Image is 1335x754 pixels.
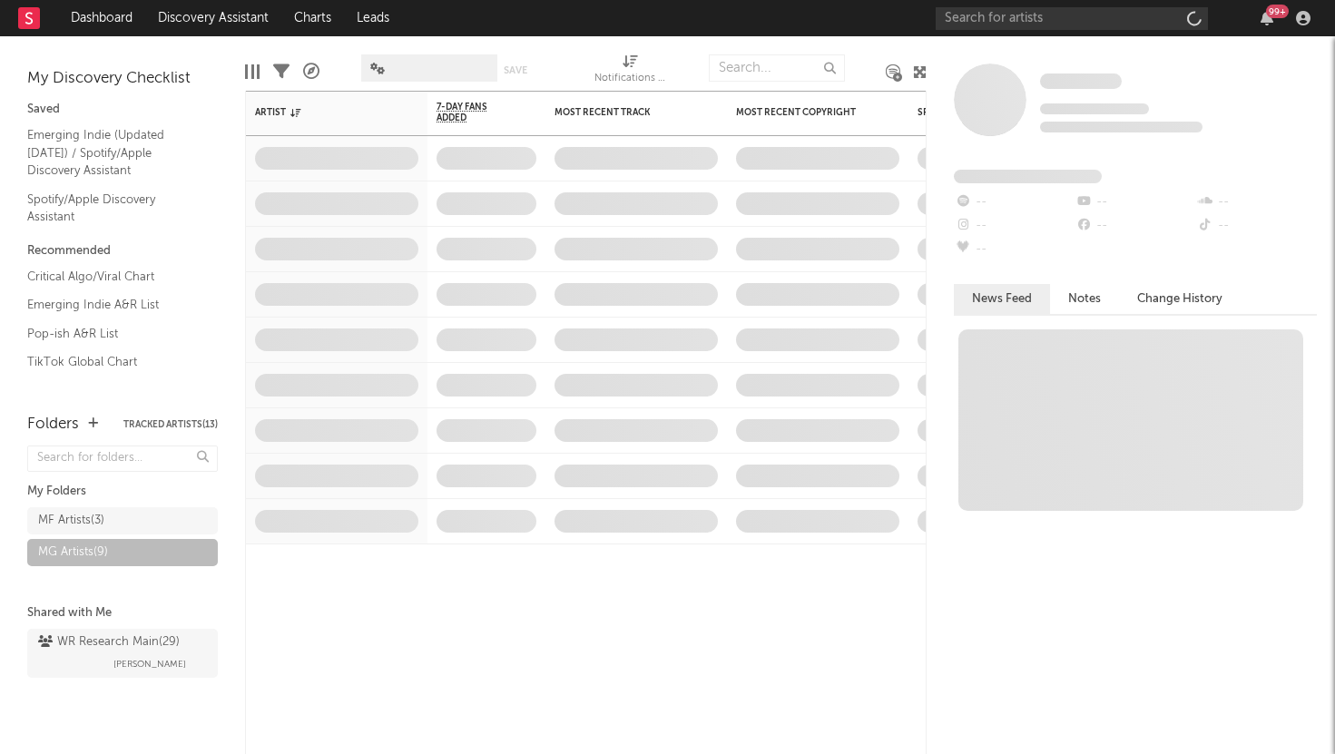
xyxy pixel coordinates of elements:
[954,191,1075,214] div: --
[954,284,1050,314] button: News Feed
[245,45,260,98] div: Edit Columns
[1266,5,1289,18] div: 99 +
[1075,214,1195,238] div: --
[594,68,667,90] div: Notifications (Artist)
[27,68,218,90] div: My Discovery Checklist
[1040,73,1122,89] span: Some Artist
[555,107,691,118] div: Most Recent Track
[255,107,391,118] div: Artist
[1196,214,1317,238] div: --
[38,510,104,532] div: MF Artists ( 3 )
[954,214,1075,238] div: --
[954,238,1075,261] div: --
[27,99,218,121] div: Saved
[709,54,845,82] input: Search...
[27,446,218,472] input: Search for folders...
[113,653,186,675] span: [PERSON_NAME]
[437,102,509,123] span: 7-Day Fans Added
[27,481,218,503] div: My Folders
[1196,191,1317,214] div: --
[27,539,218,566] a: MG Artists(9)
[1040,103,1149,114] span: Tracking Since: [DATE]
[27,629,218,678] a: WR Research Main(29)[PERSON_NAME]
[594,45,667,98] div: Notifications (Artist)
[1119,284,1241,314] button: Change History
[1050,284,1119,314] button: Notes
[504,65,527,75] button: Save
[27,190,200,227] a: Spotify/Apple Discovery Assistant
[27,240,218,262] div: Recommended
[936,7,1208,30] input: Search for artists
[123,420,218,429] button: Tracked Artists(13)
[954,170,1102,183] span: Fans Added by Platform
[38,632,180,653] div: WR Research Main ( 29 )
[27,602,218,624] div: Shared with Me
[27,507,218,534] a: MF Artists(3)
[27,352,200,372] a: TikTok Global Chart
[303,45,319,98] div: A&R Pipeline
[27,295,200,315] a: Emerging Indie A&R List
[27,414,79,436] div: Folders
[1040,73,1122,91] a: Some Artist
[273,45,290,98] div: Filters
[1075,191,1195,214] div: --
[27,125,200,181] a: Emerging Indie (Updated [DATE]) / Spotify/Apple Discovery Assistant
[736,107,872,118] div: Most Recent Copyright
[27,324,200,344] a: Pop-ish A&R List
[918,107,1054,118] div: Spotify Monthly Listeners
[1261,11,1273,25] button: 99+
[38,542,108,563] div: MG Artists ( 9 )
[27,381,200,401] a: Recommended For You
[27,267,200,287] a: Critical Algo/Viral Chart
[1040,122,1202,132] span: 0 fans last week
